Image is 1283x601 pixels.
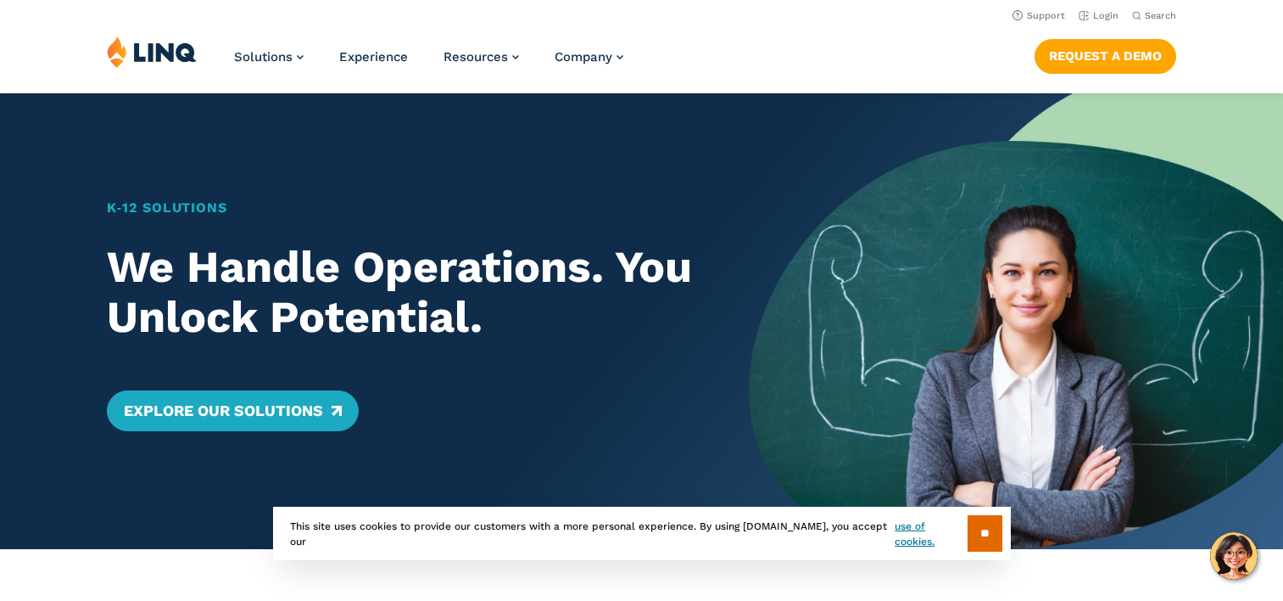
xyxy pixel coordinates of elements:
[1210,532,1258,580] button: Hello, have a question? Let’s chat.
[1035,36,1176,73] nav: Button Navigation
[895,519,967,549] a: use of cookies.
[273,507,1011,560] div: This site uses cookies to provide our customers with a more personal experience. By using [DOMAIN...
[555,49,612,65] span: Company
[339,49,408,65] a: Experience
[1079,10,1118,21] a: Login
[1035,39,1176,73] a: Request a Demo
[1132,9,1176,22] button: Open Search Bar
[107,390,359,431] a: Explore Our Solutions
[1012,10,1065,21] a: Support
[107,36,197,68] img: LINQ | K‑12 Software
[234,49,304,65] a: Solutions
[443,49,508,65] span: Resources
[443,49,519,65] a: Resources
[1145,10,1176,21] span: Search
[555,49,623,65] a: Company
[234,49,293,65] span: Solutions
[749,93,1283,549] img: Home Banner
[107,198,696,218] h1: K‑12 Solutions
[234,36,623,92] nav: Primary Navigation
[107,242,696,344] h2: We Handle Operations. You Unlock Potential.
